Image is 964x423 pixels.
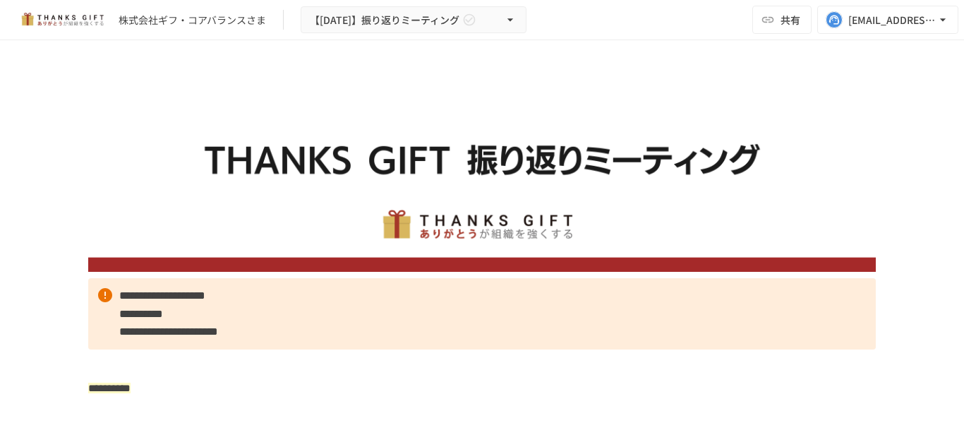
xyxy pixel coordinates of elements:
div: [EMAIL_ADDRESS][DOMAIN_NAME] [848,11,936,29]
button: 共有 [752,6,812,34]
span: 【[DATE]】振り返りミーティング [310,11,459,29]
button: [EMAIL_ADDRESS][DOMAIN_NAME] [817,6,958,34]
button: 【[DATE]】振り返りミーティング [301,6,526,34]
div: 株式会社ギフ・コアバランスさま [119,13,266,28]
span: 共有 [781,12,800,28]
img: mMP1OxWUAhQbsRWCurg7vIHe5HqDpP7qZo7fRoNLXQh [17,8,107,31]
img: kPjCQ8DNblOVsqb5yYHOhuS9OBuE45fncGitCWErN5f [88,75,876,272]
